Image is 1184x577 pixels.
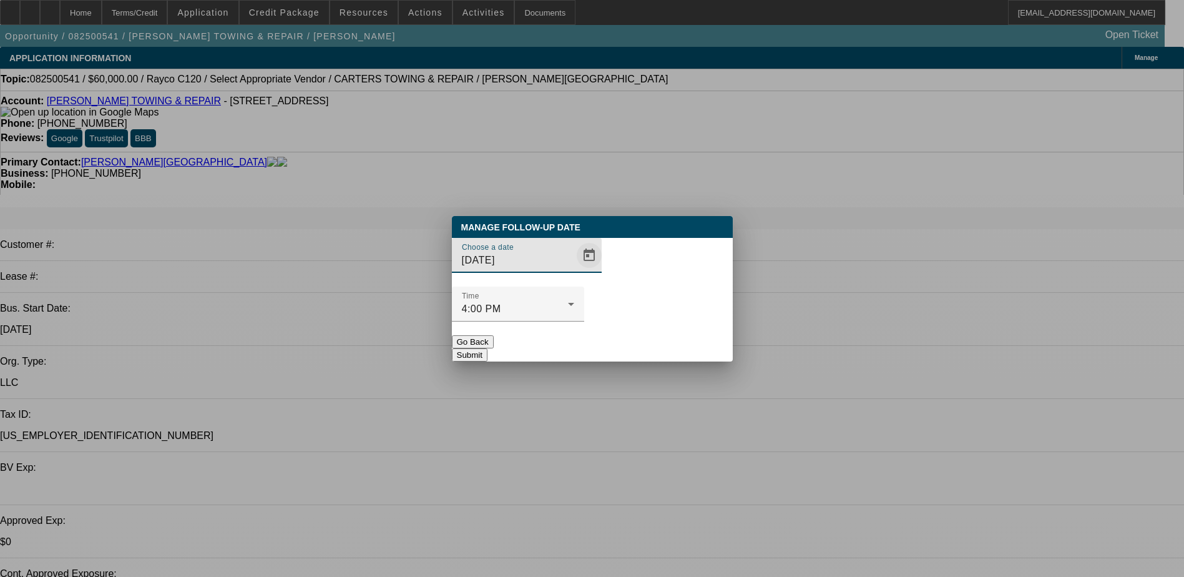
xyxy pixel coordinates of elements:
[461,222,580,232] span: Manage Follow-Up Date
[452,335,494,348] button: Go Back
[577,243,602,268] button: Open calendar
[462,243,514,251] mat-label: Choose a date
[462,292,479,300] mat-label: Time
[452,348,487,362] button: Submit
[462,303,501,314] span: 4:00 PM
